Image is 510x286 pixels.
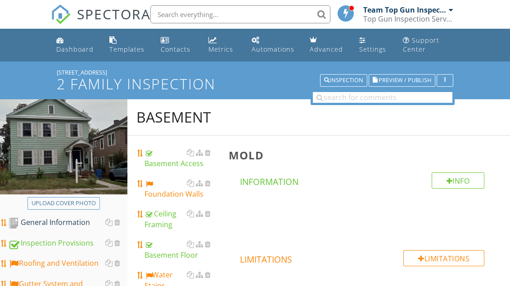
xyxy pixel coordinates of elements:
span: SPECTORA [77,4,151,23]
div: Top Gun Inspection Services Group, Inc [363,14,453,23]
div: Settings [359,45,386,53]
div: Metrics [208,45,233,53]
div: Limitations [403,250,484,266]
img: The Best Home Inspection Software - Spectora [51,4,71,24]
div: General Information [8,217,127,229]
a: Templates [106,32,150,58]
div: Templates [109,45,144,53]
button: Inspection [320,74,367,87]
h4: Information [240,172,484,188]
a: SPECTORA [51,12,151,31]
a: Automations (Basic) [248,32,299,58]
h1: 2 Family Inspection [57,76,453,92]
div: Basement Floor [144,239,217,260]
a: Dashboard [53,32,99,58]
input: Search everything... [150,5,330,23]
input: search for comments [313,92,452,103]
button: Upload cover photo [27,197,100,210]
a: Settings [356,32,392,58]
div: Inspection [324,77,363,84]
div: Basement Access [144,147,217,169]
span: Preview / Publish [379,78,431,84]
h3: Mold [229,149,496,161]
div: Dashboard [56,45,94,53]
h4: Limitations [240,250,484,265]
div: Foundation Walls [144,178,217,199]
div: Basement [136,108,211,126]
a: Support Center [399,32,457,58]
a: Contacts [157,32,197,58]
div: Upload cover photo [32,199,96,208]
div: Team Top Gun Inspectors [363,5,447,14]
a: Inspection [320,75,367,84]
div: Contacts [161,45,190,53]
div: Inspection Provisions [8,238,127,249]
div: Roofing and Ventilation [8,258,127,269]
a: Metrics [205,32,241,58]
a: Preview / Publish [369,75,435,84]
a: Advanced [306,32,348,58]
button: Preview / Publish [369,74,435,87]
div: [STREET_ADDRESS] [57,69,453,76]
div: Info [432,172,485,189]
div: Advanced [310,45,343,53]
div: Support Center [403,36,439,53]
div: Automations [252,45,294,53]
div: Ceiling Framing [144,208,217,230]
